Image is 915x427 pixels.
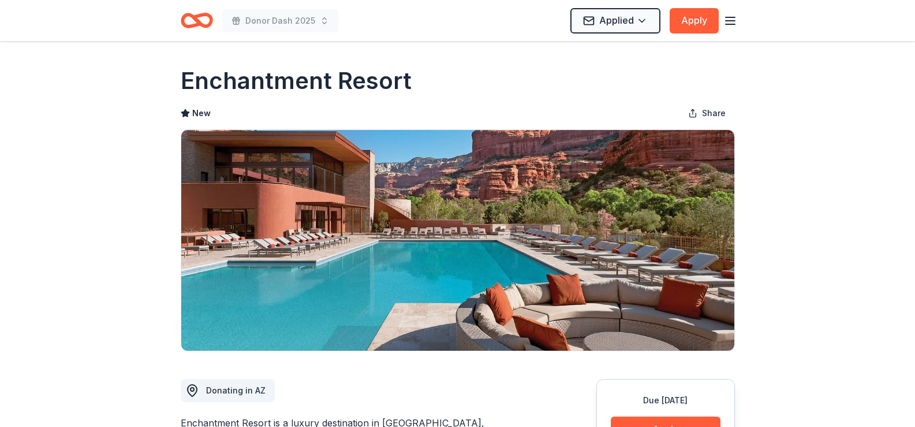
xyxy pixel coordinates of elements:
span: New [192,106,211,120]
span: Share [702,106,726,120]
a: Home [181,7,213,34]
span: Donating in AZ [206,385,266,395]
img: Image for Enchantment Resort [181,130,734,351]
span: Applied [599,13,634,28]
span: Donor Dash 2025 [245,14,315,28]
h1: Enchantment Resort [181,65,412,97]
button: Donor Dash 2025 [222,9,338,32]
button: Applied [570,8,660,34]
button: Apply [670,8,719,34]
div: Due [DATE] [611,393,720,407]
button: Share [679,102,735,125]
